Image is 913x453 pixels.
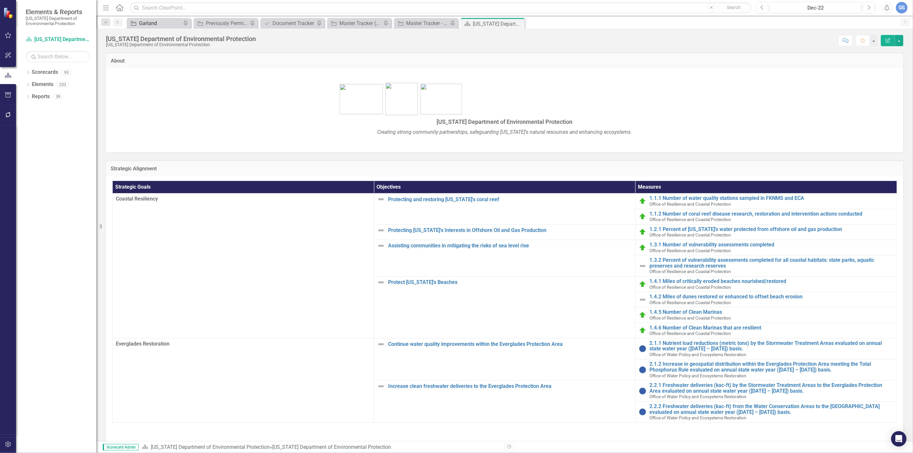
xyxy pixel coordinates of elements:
img: No Information [639,387,647,395]
div: 93 [61,70,72,75]
img: Not Defined [639,296,647,303]
td: Double-Click to Edit Right Click for Context Menu [635,292,897,307]
a: [US_STATE] Department of Environmental Protection [151,444,270,450]
img: On Target [639,228,647,236]
div: [US_STATE] Department of Environmental Protection [106,35,256,42]
a: Previously Permitted Tracker [195,19,248,27]
div: 39 [53,94,63,99]
td: Double-Click to Edit Right Click for Context Menu [635,338,897,359]
td: Double-Click to Edit Right Click for Context Menu [635,359,897,380]
img: On Target [639,244,647,252]
img: On Target [639,213,647,220]
img: No Information [639,366,647,374]
span: Office of Water Policy and Ecosystems Restoration [650,352,747,357]
td: Double-Click to Edit Right Click for Context Menu [374,338,635,380]
a: Increase clean freshwater deliveries to the Everglades Protection Area [388,383,632,389]
div: Master Tracker (External) [339,19,382,27]
img: FL-DEP-LOGO-color-sam%20v4.jpg [386,83,418,115]
span: Office of Water Policy and Ecosystems Restoration [650,373,747,378]
span: Office of Resilience and Coastal Protection [650,331,731,336]
div: 233 [57,82,69,87]
a: Master Tracker (External) [329,19,382,27]
span: Search [727,5,741,10]
span: Office of Water Policy and Ecosystems Restoration [650,394,747,399]
a: 1.3.1 Number of vulnerability assessments completed [650,242,893,248]
img: Not Defined [377,340,385,348]
a: 1.1.1 Number of water quality stations sampled in FKNMS and ECA [650,195,893,201]
img: Not Defined [377,226,385,234]
td: Double-Click to Edit Right Click for Context Menu [635,193,897,209]
div: » [142,444,500,451]
td: Double-Click to Edit Right Click for Context Menu [635,209,897,224]
img: bhsp1.png [340,84,383,114]
img: Not Defined [639,262,647,270]
button: GS [896,2,908,13]
span: Office of Resilience and Coastal Protection [650,201,731,207]
td: Double-Click to Edit Right Click for Context Menu [635,255,897,277]
a: 1.1.2 Number of coral reef disease research, restoration and intervention actions conducted [650,211,893,217]
span: Office of Resilience and Coastal Protection [650,248,731,253]
img: On Target [639,311,647,319]
img: Not Defined [377,195,385,203]
a: 1.4.1 Miles of critically eroded beaches nourished/restored [650,278,893,284]
div: Garland [139,19,181,27]
div: Document Tracker [273,19,315,27]
a: Document Tracker [262,19,315,27]
div: Master Tracker - Current User [406,19,448,27]
span: Office of Resilience and Coastal Protection [650,285,731,290]
td: Double-Click to Edit Right Click for Context Menu [374,224,635,240]
a: Protect [US_STATE]'s Beaches [388,279,632,285]
span: [US_STATE] Department of Environmental Protection [437,118,573,125]
td: Double-Click to Edit Right Click for Context Menu [635,323,897,338]
em: Creating strong community partnerships, safeguarding [US_STATE]'s natural resources and enhancing... [378,129,632,135]
td: Double-Click to Edit Right Click for Context Menu [374,240,635,276]
a: Protecting [US_STATE]'s Interests in Offshore Oil and Gas Production [388,227,632,233]
a: 2.2.1 Freshwater deliveries (kac-ft) by the Stormwater Treatment Areas to the Everglades Protecti... [650,382,893,394]
small: [US_STATE] Department of Environmental Protection [26,16,90,26]
img: On Target [639,327,647,334]
img: No Information [639,345,647,353]
a: Garland [128,19,181,27]
a: Continue water quality improvements within the Everglades Protection Area [388,341,632,347]
td: Double-Click to Edit Right Click for Context Menu [635,240,897,255]
span: Coastal Resiliency [116,195,370,203]
td: Double-Click to Edit Right Click for Context Menu [374,380,635,423]
a: 2.1.1 Nutrient load reductions (metric tons) by the Stormwater Treatment Areas evaluated on annua... [650,340,893,352]
a: Assisting communities in mitigating the risks of sea level rise [388,243,632,249]
div: [US_STATE] Department of Environmental Protection [272,444,391,450]
img: Not Defined [377,242,385,250]
a: 1.2.1 Percent of [US_STATE]'s water protected from offshore oil and gas production [650,226,893,232]
a: 2.2.2 Freshwater deliveries (kac-ft) from the Water Conservation Areas to the [GEOGRAPHIC_DATA] e... [650,404,893,415]
td: Double-Click to Edit Right Click for Context Menu [635,380,897,402]
img: Not Defined [377,382,385,390]
td: Double-Click to Edit Right Click for Context Menu [374,276,635,338]
img: No Information [639,408,647,416]
div: Open Intercom Messenger [891,431,907,447]
td: Double-Click to Edit Right Click for Context Menu [635,224,897,240]
img: ClearPoint Strategy [3,7,14,19]
button: Dec-22 [770,2,861,13]
a: 1.3.2 Percent of vulnerability assessments completed for all coastal habitats: state parks, aquat... [650,257,893,269]
img: Not Defined [377,278,385,286]
span: Office of Resilience and Coastal Protection [650,217,731,222]
a: [US_STATE] Department of Environmental Protection [26,36,90,43]
td: Double-Click to Edit [113,338,374,423]
button: Search [718,3,750,12]
img: bird1.png [421,84,462,115]
td: Double-Click to Edit Right Click for Context Menu [374,193,635,224]
div: Dec-22 [772,4,859,12]
a: Master Tracker - Current User [396,19,448,27]
h3: Strategic Alignment [111,166,899,172]
span: Office of Water Policy and Ecosystems Restoration [650,415,747,420]
span: Office of Resilience and Coastal Protection [650,232,731,237]
input: Search Below... [26,51,90,62]
span: Elements & Reports [26,8,90,16]
td: Double-Click to Edit Right Click for Context Menu [635,276,897,292]
div: Previously Permitted Tracker [206,19,248,27]
span: Scorecard Admin [103,444,139,450]
span: Office of Resilience and Coastal Protection [650,269,731,274]
a: 1.4.6 Number of Clean Marinas that are resilient [650,325,893,331]
span: Office of Resilience and Coastal Protection [650,315,731,321]
img: On Target [639,197,647,205]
